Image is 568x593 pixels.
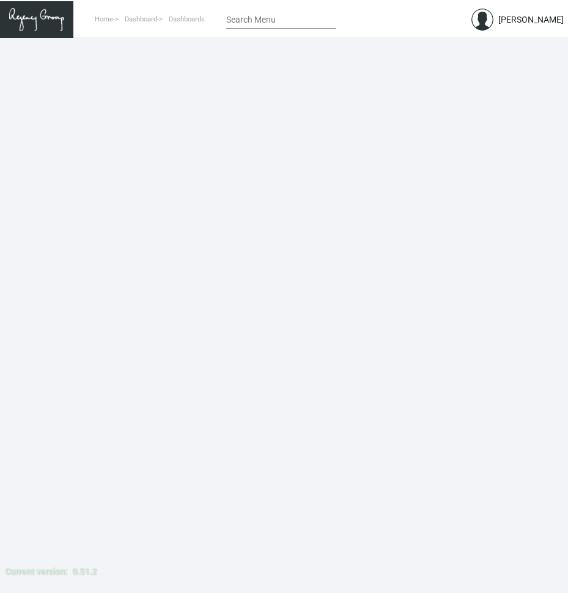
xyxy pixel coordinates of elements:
span: Home [95,15,113,23]
div: 0.51.2 [72,565,97,578]
img: admin@bootstrapmaster.com [471,9,493,31]
span: Dashboard [125,15,157,23]
div: [PERSON_NAME] [498,13,564,26]
span: Dashboards [169,15,205,23]
div: Current version: [5,565,67,578]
